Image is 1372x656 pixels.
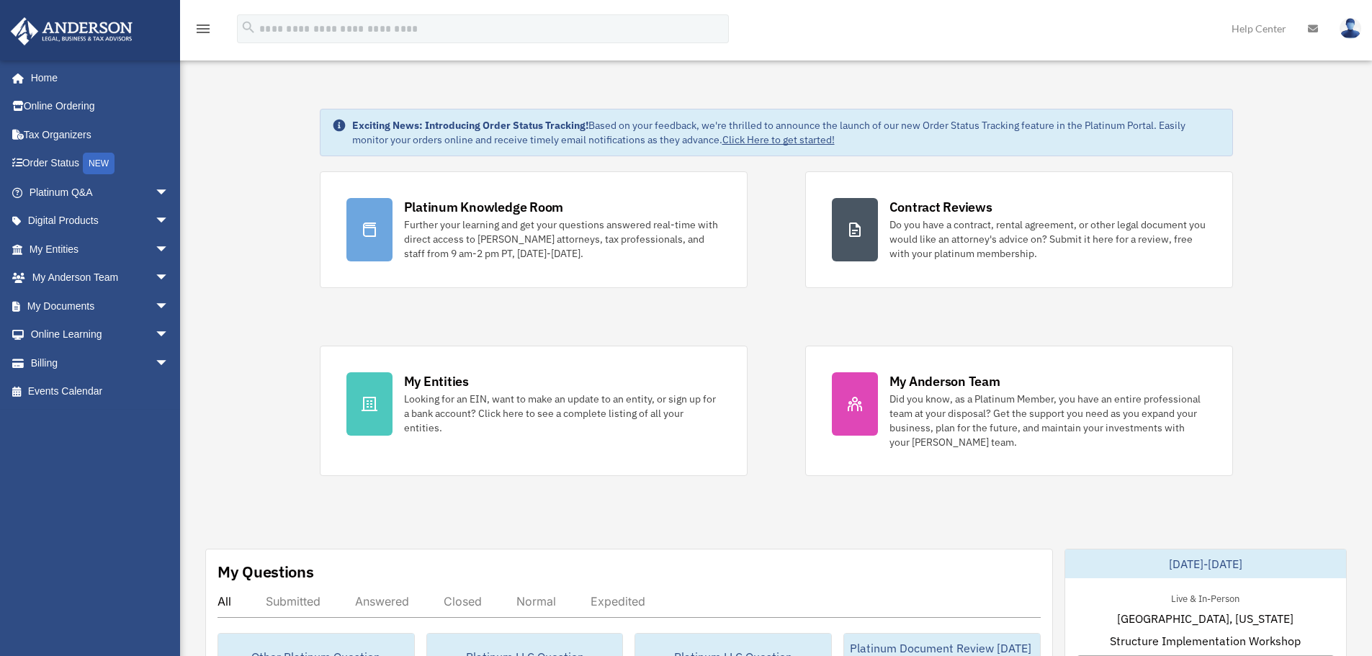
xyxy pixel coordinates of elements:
div: Expedited [591,594,645,608]
div: Based on your feedback, we're thrilled to announce the launch of our new Order Status Tracking fe... [352,118,1221,147]
div: Closed [444,594,482,608]
a: Billingarrow_drop_down [10,349,191,377]
a: Platinum Knowledge Room Further your learning and get your questions answered real-time with dire... [320,171,748,288]
a: My Documentsarrow_drop_down [10,292,191,320]
a: Online Learningarrow_drop_down [10,320,191,349]
i: menu [194,20,212,37]
a: Home [10,63,184,92]
img: User Pic [1340,18,1361,39]
div: Submitted [266,594,320,608]
span: Structure Implementation Workshop [1110,632,1301,650]
div: Normal [516,594,556,608]
div: Further your learning and get your questions answered real-time with direct access to [PERSON_NAM... [404,217,721,261]
div: [DATE]-[DATE] [1065,549,1346,578]
a: Contract Reviews Do you have a contract, rental agreement, or other legal document you would like... [805,171,1233,288]
a: Order StatusNEW [10,149,191,179]
a: Tax Organizers [10,120,191,149]
a: My Entities Looking for an EIN, want to make an update to an entity, or sign up for a bank accoun... [320,346,748,476]
div: Live & In-Person [1160,590,1251,605]
span: arrow_drop_down [155,207,184,236]
a: menu [194,25,212,37]
a: Digital Productsarrow_drop_down [10,207,191,235]
div: Contract Reviews [889,198,992,216]
strong: Exciting News: Introducing Order Status Tracking! [352,119,588,132]
a: Online Ordering [10,92,191,121]
div: All [218,594,231,608]
a: Events Calendar [10,377,191,406]
i: search [241,19,256,35]
a: My Anderson Teamarrow_drop_down [10,264,191,292]
a: Platinum Q&Aarrow_drop_down [10,178,191,207]
div: Did you know, as a Platinum Member, you have an entire professional team at your disposal? Get th... [889,392,1206,449]
div: My Anderson Team [889,372,1000,390]
span: arrow_drop_down [155,178,184,207]
div: My Questions [218,561,314,583]
a: My Entitiesarrow_drop_down [10,235,191,264]
span: arrow_drop_down [155,235,184,264]
span: arrow_drop_down [155,264,184,293]
span: arrow_drop_down [155,320,184,350]
img: Anderson Advisors Platinum Portal [6,17,137,45]
span: arrow_drop_down [155,349,184,378]
span: [GEOGRAPHIC_DATA], [US_STATE] [1117,610,1293,627]
div: Do you have a contract, rental agreement, or other legal document you would like an attorney's ad... [889,217,1206,261]
div: Answered [355,594,409,608]
div: My Entities [404,372,469,390]
div: Platinum Knowledge Room [404,198,564,216]
a: Click Here to get started! [722,133,835,146]
span: arrow_drop_down [155,292,184,321]
a: My Anderson Team Did you know, as a Platinum Member, you have an entire professional team at your... [805,346,1233,476]
div: Looking for an EIN, want to make an update to an entity, or sign up for a bank account? Click her... [404,392,721,435]
div: NEW [83,153,115,174]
